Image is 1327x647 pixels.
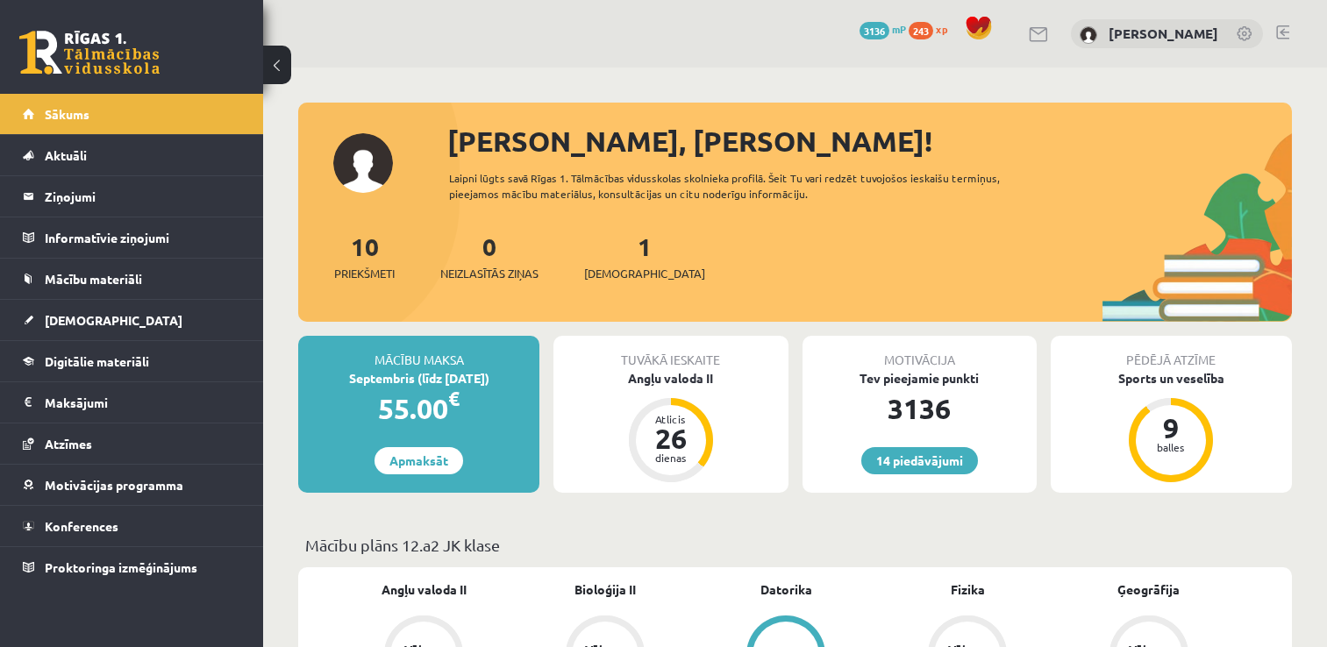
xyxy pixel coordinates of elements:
span: [DEMOGRAPHIC_DATA] [45,312,182,328]
div: 26 [645,424,697,452]
span: Atzīmes [45,436,92,451]
span: mP [892,22,906,36]
span: 243 [909,22,933,39]
a: Angļu valoda II Atlicis 26 dienas [553,369,788,485]
div: dienas [645,452,697,463]
a: Konferences [23,506,241,546]
p: Mācību plāns 12.a2 JK klase [305,533,1285,557]
span: € [448,386,460,411]
a: Fizika [951,580,985,599]
a: 10Priekšmeti [334,231,395,282]
a: 0Neizlasītās ziņas [440,231,539,282]
a: 14 piedāvājumi [861,447,978,474]
a: Digitālie materiāli [23,341,241,381]
a: Apmaksāt [375,447,463,474]
a: 1[DEMOGRAPHIC_DATA] [584,231,705,282]
span: Mācību materiāli [45,271,142,287]
legend: Maksājumi [45,382,241,423]
div: 3136 [803,387,1037,430]
a: Bioloģija II [574,580,636,599]
a: Aktuāli [23,135,241,175]
legend: Informatīvie ziņojumi [45,217,241,258]
div: [PERSON_NAME], [PERSON_NAME]! [447,120,1292,162]
div: Tev pieejamie punkti [803,369,1037,387]
span: Aktuāli [45,147,87,163]
a: Ģeogrāfija [1117,580,1180,599]
span: Proktoringa izmēģinājums [45,559,197,575]
a: Rīgas 1. Tālmācības vidusskola [19,31,160,75]
span: [DEMOGRAPHIC_DATA] [584,265,705,282]
a: Atzīmes [23,423,241,464]
div: Septembris (līdz [DATE]) [298,369,539,387]
div: Motivācija [803,336,1037,369]
a: 3136 mP [860,22,906,36]
span: Digitālie materiāli [45,353,149,369]
a: Proktoringa izmēģinājums [23,547,241,587]
span: Neizlasītās ziņas [440,265,539,282]
span: Priekšmeti [334,265,395,282]
a: Informatīvie ziņojumi [23,217,241,258]
a: Angļu valoda II [382,580,467,599]
div: Pēdējā atzīme [1051,336,1292,369]
span: 3136 [860,22,889,39]
img: Paula Svilāne [1080,26,1097,44]
a: Ziņojumi [23,176,241,217]
span: xp [936,22,947,36]
div: Angļu valoda II [553,369,788,387]
div: Mācību maksa [298,336,539,369]
a: Maksājumi [23,382,241,423]
div: balles [1145,442,1197,452]
a: Motivācijas programma [23,465,241,505]
a: [PERSON_NAME] [1109,25,1218,42]
a: Datorika [760,580,812,599]
a: 243 xp [909,22,956,36]
a: [DEMOGRAPHIC_DATA] [23,300,241,340]
div: 9 [1145,414,1197,442]
span: Sākums [45,106,89,122]
div: Atlicis [645,414,697,424]
a: Sākums [23,94,241,134]
div: Laipni lūgts savā Rīgas 1. Tālmācības vidusskolas skolnieka profilā. Šeit Tu vari redzēt tuvojošo... [449,170,1045,202]
a: Sports un veselība 9 balles [1051,369,1292,485]
span: Motivācijas programma [45,477,183,493]
div: 55.00 [298,387,539,430]
div: Sports un veselība [1051,369,1292,387]
legend: Ziņojumi [45,176,241,217]
span: Konferences [45,518,118,534]
div: Tuvākā ieskaite [553,336,788,369]
a: Mācību materiāli [23,259,241,299]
